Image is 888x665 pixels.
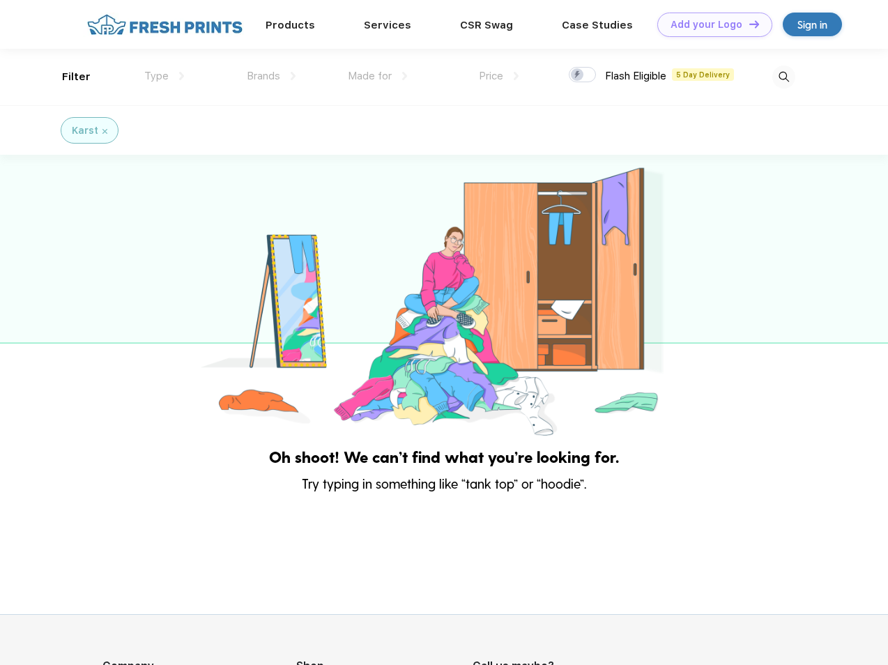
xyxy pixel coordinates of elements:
a: Sign in [783,13,842,36]
div: Filter [62,69,91,85]
div: Karst [72,123,98,138]
span: Brands [247,70,280,82]
div: Sign in [797,17,827,33]
span: 5 Day Delivery [672,68,734,81]
a: Products [266,19,315,31]
span: Made for [348,70,392,82]
span: Type [144,70,169,82]
img: desktop_search.svg [772,66,795,89]
img: dropdown.png [291,72,296,80]
img: fo%20logo%202.webp [83,13,247,37]
img: filter_cancel.svg [102,129,107,134]
a: Services [364,19,411,31]
img: DT [749,20,759,28]
img: dropdown.png [179,72,184,80]
div: Add your Logo [671,19,742,31]
img: dropdown.png [514,72,519,80]
img: dropdown.png [402,72,407,80]
a: CSR Swag [460,19,513,31]
span: Price [479,70,503,82]
span: Flash Eligible [605,70,666,82]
